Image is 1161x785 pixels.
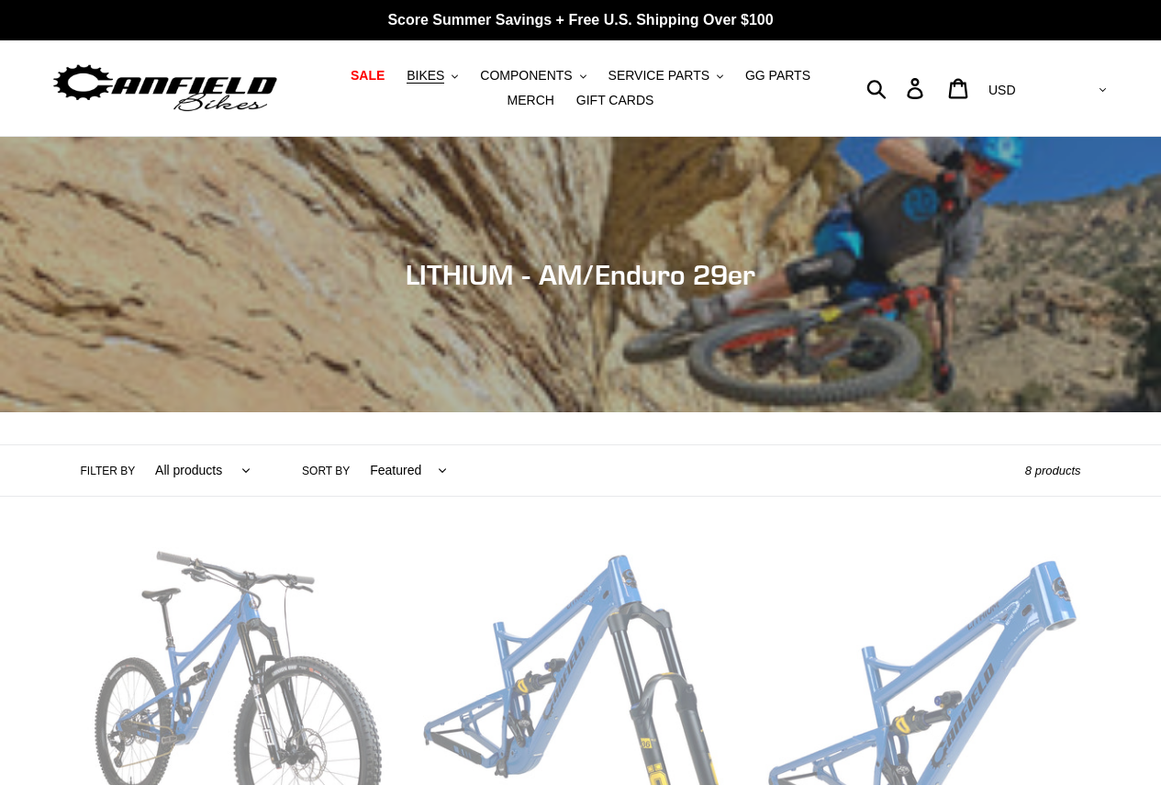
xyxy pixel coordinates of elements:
[736,63,820,88] a: GG PARTS
[406,258,755,291] span: LITHIUM - AM/Enduro 29er
[745,68,810,84] span: GG PARTS
[471,63,595,88] button: COMPONENTS
[576,93,654,108] span: GIFT CARDS
[50,60,280,118] img: Canfield Bikes
[397,63,467,88] button: BIKES
[407,68,444,84] span: BIKES
[599,63,732,88] button: SERVICE PARTS
[341,63,394,88] a: SALE
[480,68,572,84] span: COMPONENTS
[508,93,554,108] span: MERCH
[302,463,350,479] label: Sort by
[608,68,709,84] span: SERVICE PARTS
[351,68,385,84] span: SALE
[567,88,664,113] a: GIFT CARDS
[81,463,136,479] label: Filter by
[1025,464,1081,477] span: 8 products
[498,88,564,113] a: MERCH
